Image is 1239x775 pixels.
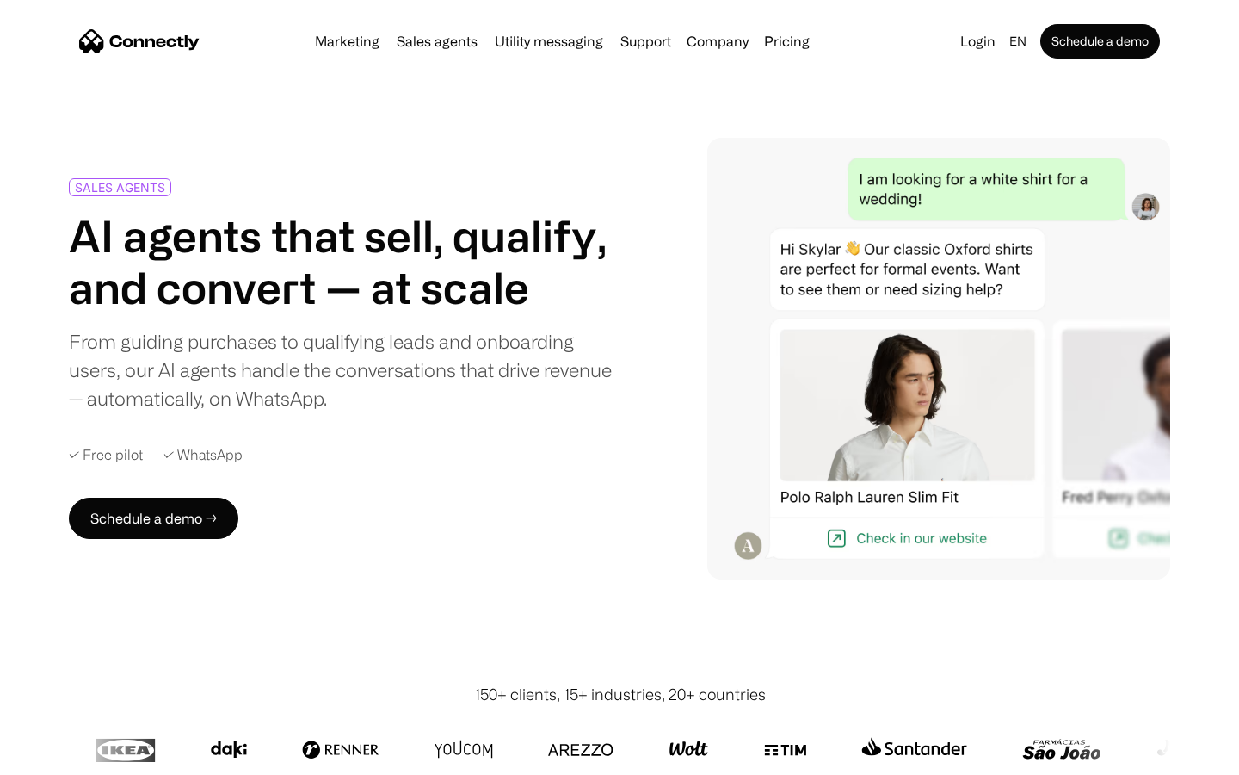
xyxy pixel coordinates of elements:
[757,34,817,48] a: Pricing
[34,745,103,769] ul: Language list
[953,29,1002,53] a: Login
[163,447,243,463] div: ✓ WhatsApp
[17,743,103,769] aside: Language selected: English
[1009,29,1026,53] div: en
[390,34,484,48] a: Sales agents
[474,683,766,706] div: 150+ clients, 15+ industries, 20+ countries
[75,181,165,194] div: SALES AGENTS
[308,34,386,48] a: Marketing
[613,34,678,48] a: Support
[69,210,613,313] h1: AI agents that sell, qualify, and convert — at scale
[687,29,749,53] div: Company
[488,34,610,48] a: Utility messaging
[1040,24,1160,59] a: Schedule a demo
[69,447,143,463] div: ✓ Free pilot
[69,327,613,412] div: From guiding purchases to qualifying leads and onboarding users, our AI agents handle the convers...
[69,498,238,539] a: Schedule a demo →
